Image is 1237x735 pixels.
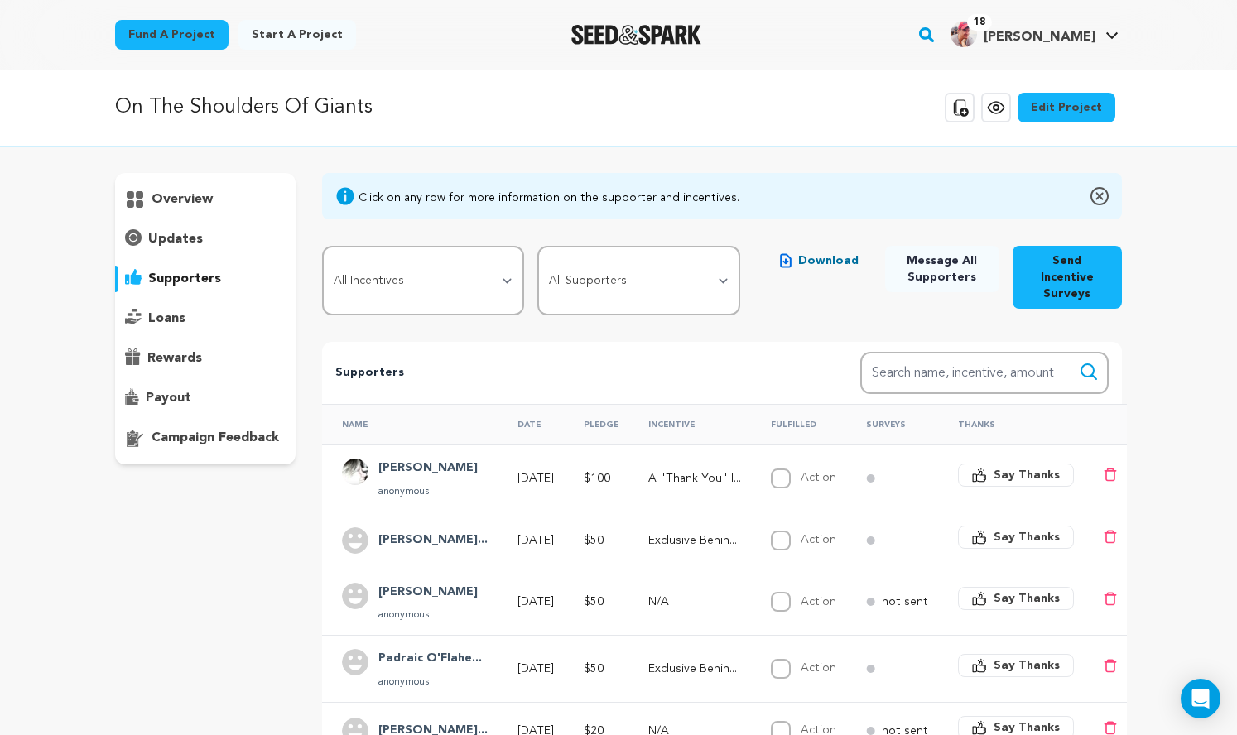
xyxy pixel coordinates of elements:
p: anonymous [378,485,478,498]
span: Say Thanks [994,467,1060,483]
a: Seed&Spark Homepage [571,25,701,45]
img: 73bbabdc3393ef94.png [951,21,977,47]
button: overview [115,186,296,213]
label: Action [801,596,836,608]
th: Fulfilled [751,404,846,444]
th: Incentive [628,404,751,444]
label: Action [801,662,836,674]
p: overview [152,190,213,209]
button: payout [115,385,296,411]
span: Say Thanks [994,657,1060,674]
p: [DATE] [517,593,554,610]
img: user.png [342,527,368,554]
img: Seed&Spark Logo Dark Mode [571,25,701,45]
div: Open Intercom Messenger [1181,679,1220,718]
input: Search name, incentive, amount [860,352,1109,394]
button: Send Incentive Surveys [1013,246,1122,309]
span: Say Thanks [994,529,1060,545]
button: Say Thanks [958,654,1074,677]
th: Surveys [846,404,938,444]
p: [DATE] [517,661,554,677]
img: user.png [342,649,368,675]
button: Say Thanks [958,526,1074,549]
p: anonymous [378,675,482,689]
p: not sent [882,593,928,610]
p: [DATE] [517,470,554,487]
p: updates [148,229,203,249]
th: Name [322,404,498,444]
p: Supporters [335,363,807,383]
button: campaign feedback [115,425,296,451]
p: A "Thank You" In The Film Credits [648,470,741,487]
button: supporters [115,266,296,292]
button: Download [767,246,872,276]
a: Scott D.'s Profile [947,17,1122,47]
p: campaign feedback [152,428,279,448]
p: payout [146,388,191,408]
button: updates [115,226,296,252]
span: 18 [967,14,992,31]
h4: Mauricio Milian [378,583,478,603]
span: [PERSON_NAME] [984,31,1095,44]
span: Say Thanks [994,590,1060,607]
span: $50 [584,535,604,546]
span: Message All Supporters [898,252,986,286]
img: user.png [342,583,368,609]
button: loans [115,305,296,332]
label: Action [801,472,836,483]
button: Say Thanks [958,464,1074,487]
p: supporters [148,269,221,289]
span: Download [798,252,859,269]
img: close-o.svg [1090,186,1109,206]
a: Edit Project [1018,93,1115,122]
a: Fund a project [115,20,229,50]
h4: Isabel Perez-Loehmann [378,531,488,550]
span: Scott D.'s Profile [947,17,1122,52]
a: Start a project [238,20,356,50]
div: Click on any row for more information on the supporter and incentives. [359,190,739,206]
th: Thanks [938,404,1084,444]
div: Scott D.'s Profile [951,21,1095,47]
p: loans [148,309,185,329]
button: rewards [115,345,296,372]
img: picture.jpeg [342,459,368,485]
label: Action [801,534,836,545]
span: $100 [584,473,610,484]
p: [DATE] [517,532,554,549]
p: Exclusive Behind The Scenes Footage from the "Final Shoot" [648,661,741,677]
button: Say Thanks [958,587,1074,610]
th: Pledge [564,404,628,444]
button: Message All Supporters [885,246,999,292]
p: N/A [648,593,741,610]
p: anonymous [378,608,478,622]
span: $50 [584,596,604,608]
p: Exclusive Behind The Scenes Footage from the "Final Shoot" [648,532,741,549]
span: $50 [584,663,604,675]
th: Date [498,404,564,444]
h4: Amy Johanson [378,459,478,478]
h4: Padraic O'Flaherty [378,649,482,669]
p: rewards [147,348,202,368]
p: On The Shoulders Of Giants [115,93,373,122]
